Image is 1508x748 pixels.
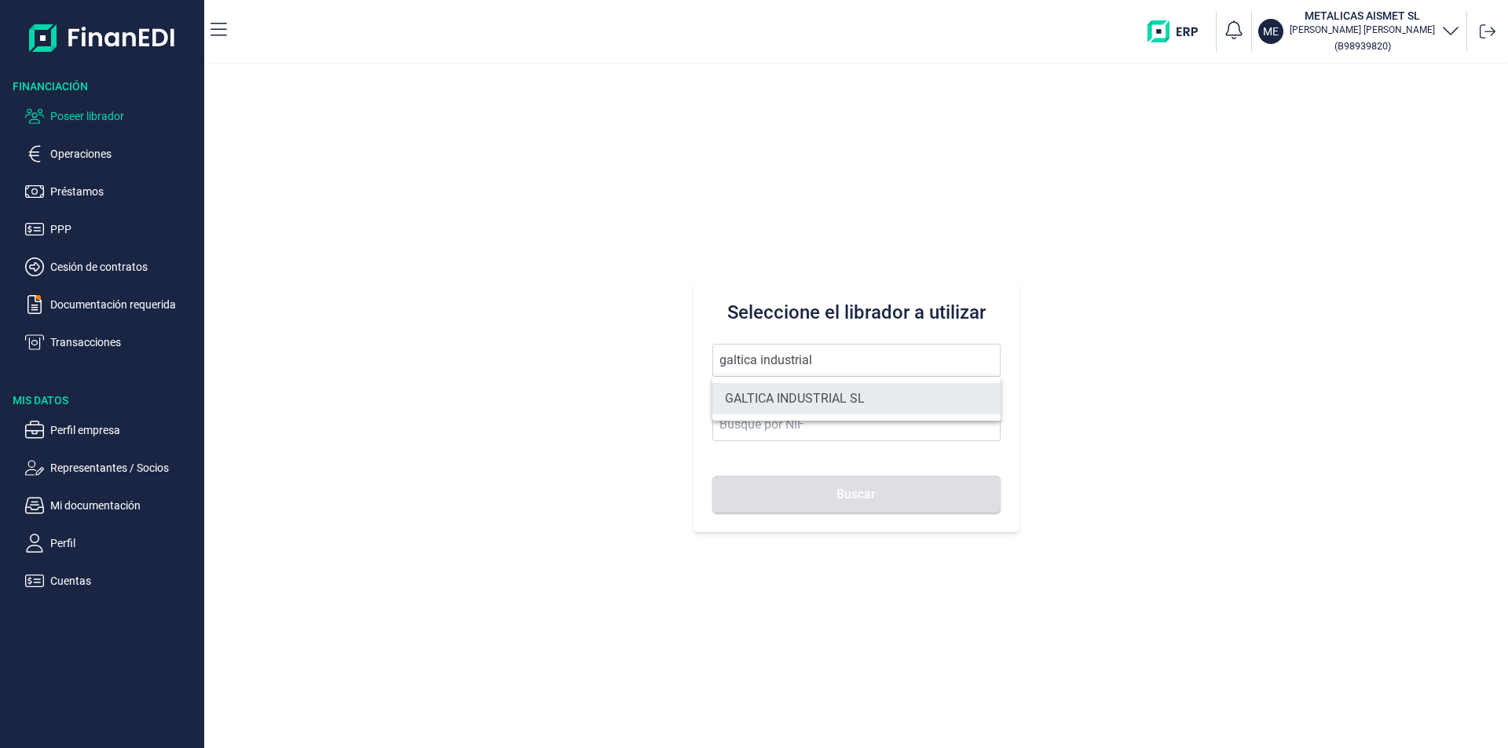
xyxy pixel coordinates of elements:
input: Seleccione la razón social [712,344,1001,377]
button: Perfil empresa [25,421,198,440]
small: Copiar cif [1334,40,1391,52]
button: Cuentas [25,571,198,590]
h3: Seleccione el librador a utilizar [712,300,1001,325]
p: ME [1263,24,1279,39]
p: Perfil empresa [50,421,198,440]
p: Mi documentación [50,496,198,515]
p: Cesión de contratos [50,257,198,276]
button: Cesión de contratos [25,257,198,276]
li: GALTICA INDUSTRIAL SL [712,383,1001,414]
button: MEMETALICAS AISMET SL[PERSON_NAME] [PERSON_NAME](B98939820) [1258,8,1460,55]
p: Préstamos [50,182,198,201]
button: Perfil [25,534,198,553]
button: Transacciones [25,333,198,352]
p: Cuentas [50,571,198,590]
button: Documentación requerida [25,295,198,314]
button: Poseer librador [25,107,198,126]
p: Representantes / Socios [50,458,198,477]
button: Buscar [712,476,1001,513]
p: Documentación requerida [50,295,198,314]
input: Busque por NIF [712,408,1001,441]
span: Buscar [836,488,876,500]
p: Transacciones [50,333,198,352]
img: Logo de aplicación [29,13,176,63]
p: PPP [50,220,198,239]
button: Representantes / Socios [25,458,198,477]
h3: METALICAS AISMET SL [1290,8,1435,24]
p: Poseer librador [50,107,198,126]
button: Operaciones [25,144,198,163]
p: Perfil [50,534,198,553]
button: PPP [25,220,198,239]
p: Operaciones [50,144,198,163]
button: Mi documentación [25,496,198,515]
button: Préstamos [25,182,198,201]
img: erp [1147,20,1210,42]
p: [PERSON_NAME] [PERSON_NAME] [1290,24,1435,36]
